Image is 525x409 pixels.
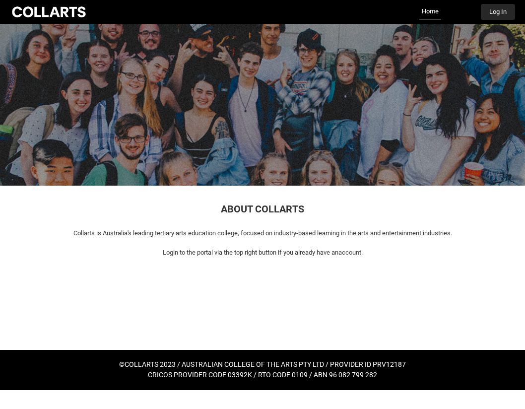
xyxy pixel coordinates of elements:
span: ABOUT COLLARTS [221,203,304,215]
a: Home [419,4,441,20]
p: Login to the portal via the top right button if you already have an [6,248,519,258]
span: account. [338,249,363,256]
p: Collarts is Australia's leading tertiary arts education college, focused on industry-based learni... [6,228,519,238]
button: Log In [481,4,515,20]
